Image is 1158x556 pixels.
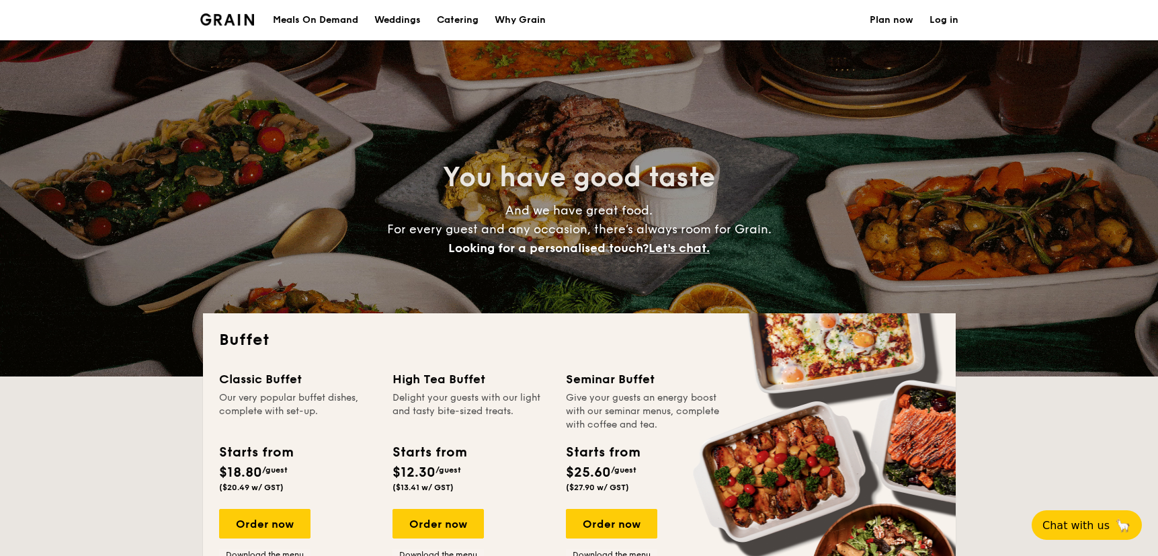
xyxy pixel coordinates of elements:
div: Order now [392,509,484,539]
span: $25.60 [566,465,611,481]
div: Order now [566,509,657,539]
div: Starts from [566,442,639,463]
div: Give your guests an energy boost with our seminar menus, complete with coffee and tea. [566,391,723,432]
div: Classic Buffet [219,370,376,389]
span: /guest [611,465,636,475]
span: ($27.90 w/ GST) [566,483,629,492]
span: $12.30 [392,465,436,481]
div: High Tea Buffet [392,370,550,389]
span: $18.80 [219,465,262,481]
div: Starts from [219,442,292,463]
h2: Buffet [219,329,940,351]
div: Seminar Buffet [566,370,723,389]
span: Let's chat. [649,241,710,255]
span: Chat with us [1042,519,1110,532]
span: Looking for a personalised touch? [448,241,649,255]
button: Chat with us🦙 [1032,510,1142,540]
span: /guest [436,465,461,475]
div: Starts from [392,442,466,463]
div: Delight your guests with our light and tasty bite-sized treats. [392,391,550,432]
span: And we have great food. For every guest and any occasion, there’s always room for Grain. [387,203,772,255]
span: ($20.49 w/ GST) [219,483,284,492]
img: Grain [200,13,255,26]
span: 🦙 [1115,518,1131,533]
div: Order now [219,509,311,539]
div: Our very popular buffet dishes, complete with set-up. [219,391,376,432]
span: ($13.41 w/ GST) [392,483,454,492]
span: You have good taste [443,161,715,194]
span: /guest [262,465,288,475]
a: Logotype [200,13,255,26]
